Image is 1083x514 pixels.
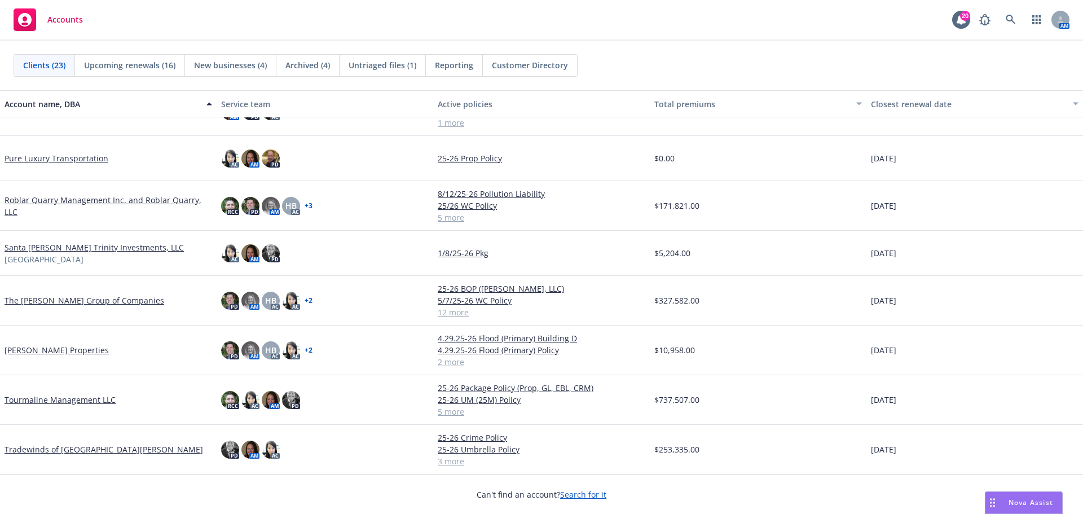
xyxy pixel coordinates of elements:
a: Switch app [1025,8,1048,31]
a: 25-26 Crime Policy [438,432,645,443]
img: photo [221,292,239,310]
a: 25-26 Umbrella Policy [438,443,645,455]
a: + 3 [305,203,312,209]
div: Drag to move [985,492,1000,513]
a: 25-26 BOP ([PERSON_NAME], LLC) [438,283,645,295]
a: Tradewinds of [GEOGRAPHIC_DATA][PERSON_NAME] [5,443,203,455]
img: photo [282,292,300,310]
span: [DATE] [871,344,896,356]
span: Clients (23) [23,59,65,71]
img: photo [241,244,259,262]
img: photo [241,341,259,359]
a: 25-26 Prop Policy [438,152,645,164]
span: [DATE] [871,200,896,212]
span: [DATE] [871,295,896,306]
span: [DATE] [871,394,896,406]
a: 3 more [438,455,645,467]
span: Archived (4) [285,59,330,71]
img: photo [282,341,300,359]
span: $10,958.00 [654,344,695,356]
span: [GEOGRAPHIC_DATA] [5,253,83,265]
span: [DATE] [871,247,896,259]
a: Santa [PERSON_NAME] Trinity Investments, LLC [5,241,184,253]
span: Reporting [435,59,473,71]
img: photo [221,391,239,409]
a: Search for it [560,489,606,500]
span: Upcoming renewals (16) [84,59,175,71]
span: $5,204.00 [654,247,690,259]
a: 2 more [438,356,645,368]
div: Service team [221,98,429,110]
img: photo [262,244,280,262]
span: $327,582.00 [654,295,699,306]
span: HB [265,295,276,306]
button: Service team [217,90,433,117]
img: photo [221,341,239,359]
span: [DATE] [871,443,896,455]
span: [DATE] [871,152,896,164]
img: photo [221,150,239,168]
a: 4.29.25-26 Flood (Primary) Policy [438,344,645,356]
button: Closest renewal date [866,90,1083,117]
a: 5 more [438,212,645,223]
div: 20 [960,11,970,21]
span: Untriaged files (1) [349,59,416,71]
button: Active policies [433,90,650,117]
img: photo [241,150,259,168]
a: 1 more [438,117,645,129]
img: photo [262,441,280,459]
a: 25/26 WC Policy [438,200,645,212]
a: 5/7/25-26 WC Policy [438,295,645,306]
a: The [PERSON_NAME] Group of Companies [5,295,164,306]
img: photo [241,441,259,459]
span: Customer Directory [492,59,568,71]
a: 4.29.25-26 Flood (Primary) Building D [438,332,645,344]
a: 5 more [438,406,645,418]
div: Total premiums [654,98,849,110]
span: HB [265,344,276,356]
img: photo [221,441,239,459]
a: Pure Luxury Transportation [5,152,108,164]
img: photo [282,391,300,409]
img: photo [241,197,259,215]
div: Active policies [438,98,645,110]
span: $0.00 [654,152,675,164]
span: Nova Assist [1009,498,1053,507]
img: photo [262,391,280,409]
span: $253,335.00 [654,443,699,455]
a: Report a Bug [974,8,996,31]
button: Nova Assist [985,491,1063,514]
a: + 2 [305,347,312,354]
div: Closest renewal date [871,98,1066,110]
a: Search [1000,8,1022,31]
span: Can't find an account? [477,489,606,500]
img: photo [262,197,280,215]
a: 8/12/25-26 Pollution Liability [438,188,645,200]
a: 12 more [438,306,645,318]
a: 25-26 UM (25M) Policy [438,394,645,406]
a: Roblar Quarry Management Inc. and Roblar Quarry, LLC [5,194,212,218]
span: $171,821.00 [654,200,699,212]
button: Total premiums [650,90,866,117]
img: photo [241,292,259,310]
span: Accounts [47,15,83,24]
a: [PERSON_NAME] Properties [5,344,109,356]
img: photo [241,391,259,409]
div: Account name, DBA [5,98,200,110]
span: New businesses (4) [194,59,267,71]
a: 25-26 Package Policy (Prop, GL, EBL, CRM) [438,382,645,394]
img: photo [262,150,280,168]
a: 1/8/25-26 Pkg [438,247,645,259]
a: Accounts [9,4,87,36]
a: + 2 [305,297,312,304]
span: HB [285,200,297,212]
img: photo [221,244,239,262]
img: photo [221,197,239,215]
a: Tourmaline Management LLC [5,394,116,406]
